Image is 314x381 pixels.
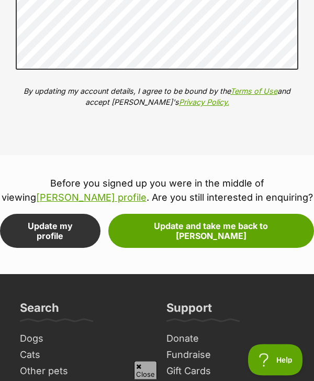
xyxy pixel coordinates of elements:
a: Donate [162,331,298,347]
a: Terms of Use [230,87,277,96]
a: Dogs [16,331,152,347]
h3: Search [20,301,59,322]
button: Update and take me back to [PERSON_NAME] [108,214,314,248]
span: Close [134,361,157,379]
a: Fundraise [162,347,298,364]
a: [PERSON_NAME] profile [36,192,147,203]
h3: Support [166,301,212,322]
a: Privacy Policy. [179,98,229,107]
a: Other pets [16,364,152,380]
iframe: Help Scout Beacon - Open [248,344,304,376]
p: By updating my account details, I agree to be bound by the and accept [PERSON_NAME]'s [16,86,298,108]
a: Cats [16,347,152,364]
a: Gift Cards [162,364,298,380]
